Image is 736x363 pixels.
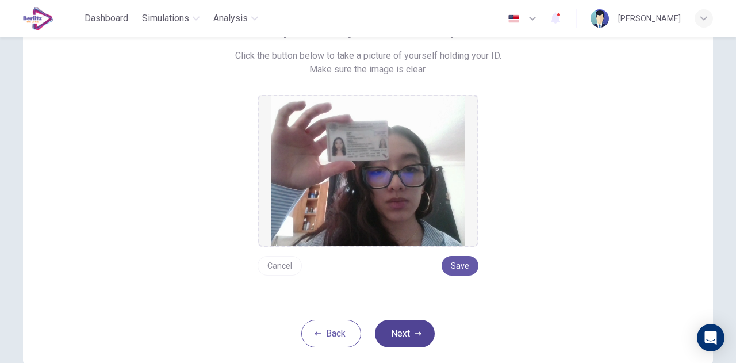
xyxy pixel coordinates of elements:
img: EduSynch logo [23,7,53,30]
a: EduSynch logo [23,7,80,30]
span: Click the button below to take a picture of yourself holding your ID. [235,49,501,63]
img: Profile picture [591,9,609,28]
button: Analysis [209,8,263,29]
button: Cancel [258,256,302,276]
img: en [507,14,521,23]
span: Make sure the image is clear. [309,63,427,77]
span: Simulations [142,12,189,25]
button: Simulations [137,8,204,29]
button: Back [301,320,361,347]
div: Open Intercom Messenger [697,324,724,351]
button: Next [375,320,435,347]
button: Dashboard [80,8,133,29]
div: [PERSON_NAME] [618,12,681,25]
button: Save [442,256,478,276]
span: Analysis [213,12,248,25]
span: Dashboard [85,12,128,25]
img: preview screemshot [271,96,465,246]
